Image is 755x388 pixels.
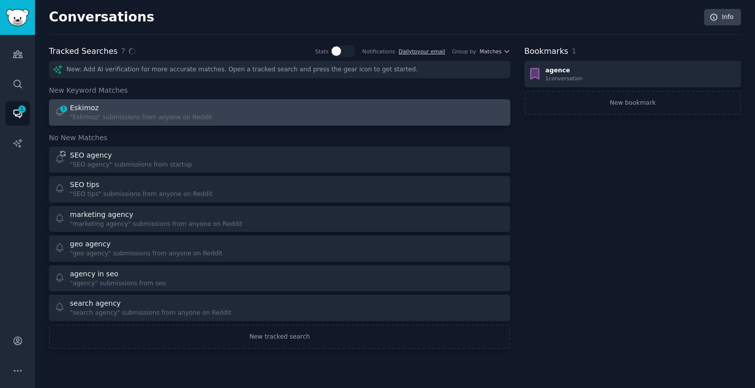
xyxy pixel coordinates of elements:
div: "geo agency" submissions from anyone on Reddit [70,249,222,258]
a: agence1conversation [524,61,741,87]
a: SEO agency"SEO agency" submissions from startup [49,147,510,173]
a: geo agency"geo agency" submissions from anyone on Reddit [49,235,510,262]
span: Matches [480,48,502,55]
div: marketing agency [70,209,133,220]
a: marketing agency"marketing agency" submissions from anyone on Reddit [49,206,510,232]
div: "search agency" submissions from anyone on Reddit [70,309,231,318]
a: search agency"search agency" submissions from anyone on Reddit [49,295,510,321]
span: New Keyword Matches [49,85,128,96]
a: 1Eskimoz"Eskimoz" submissions from anyone on Reddit [49,99,510,126]
h2: Tracked Searches [49,45,117,58]
a: agency in seo"agency" submissions from seo [49,265,510,292]
div: 1 conversation [545,75,583,82]
h2: Bookmarks [524,45,568,58]
div: "SEO tips" submissions from anyone on Reddit [70,190,213,199]
span: 1 [572,47,576,55]
span: No New Matches [49,133,107,143]
div: SEO tips [70,180,99,190]
div: Group by [452,48,476,55]
div: agence [545,66,583,75]
div: "Eskimoz" submissions from anyone on Reddit [70,113,212,122]
div: New: Add AI verification for more accurate matches. Open a tracked search and press the gear icon... [49,61,510,78]
div: Eskimoz [70,103,99,113]
div: Stats [315,48,329,55]
h2: Conversations [49,9,154,25]
div: "SEO agency" submissions from startup [70,161,192,170]
img: GummySearch logo [6,9,29,26]
span: 7 [121,46,125,56]
a: Dailytoyour email [398,48,445,54]
div: geo agency [70,239,110,249]
a: New tracked search [49,325,510,350]
div: "marketing agency" submissions from anyone on Reddit [70,220,242,229]
div: "agency" submissions from seo [70,279,166,288]
div: Notifications [363,48,395,55]
span: 1 [59,105,68,112]
div: search agency [70,298,121,309]
a: Info [704,9,741,26]
a: SEO tips"SEO tips" submissions from anyone on Reddit [49,176,510,202]
span: 1 [17,106,26,113]
div: agency in seo [70,269,118,279]
a: New bookmark [524,91,741,116]
a: 1 [5,101,30,126]
div: SEO agency [70,150,112,161]
button: Matches [480,48,510,55]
